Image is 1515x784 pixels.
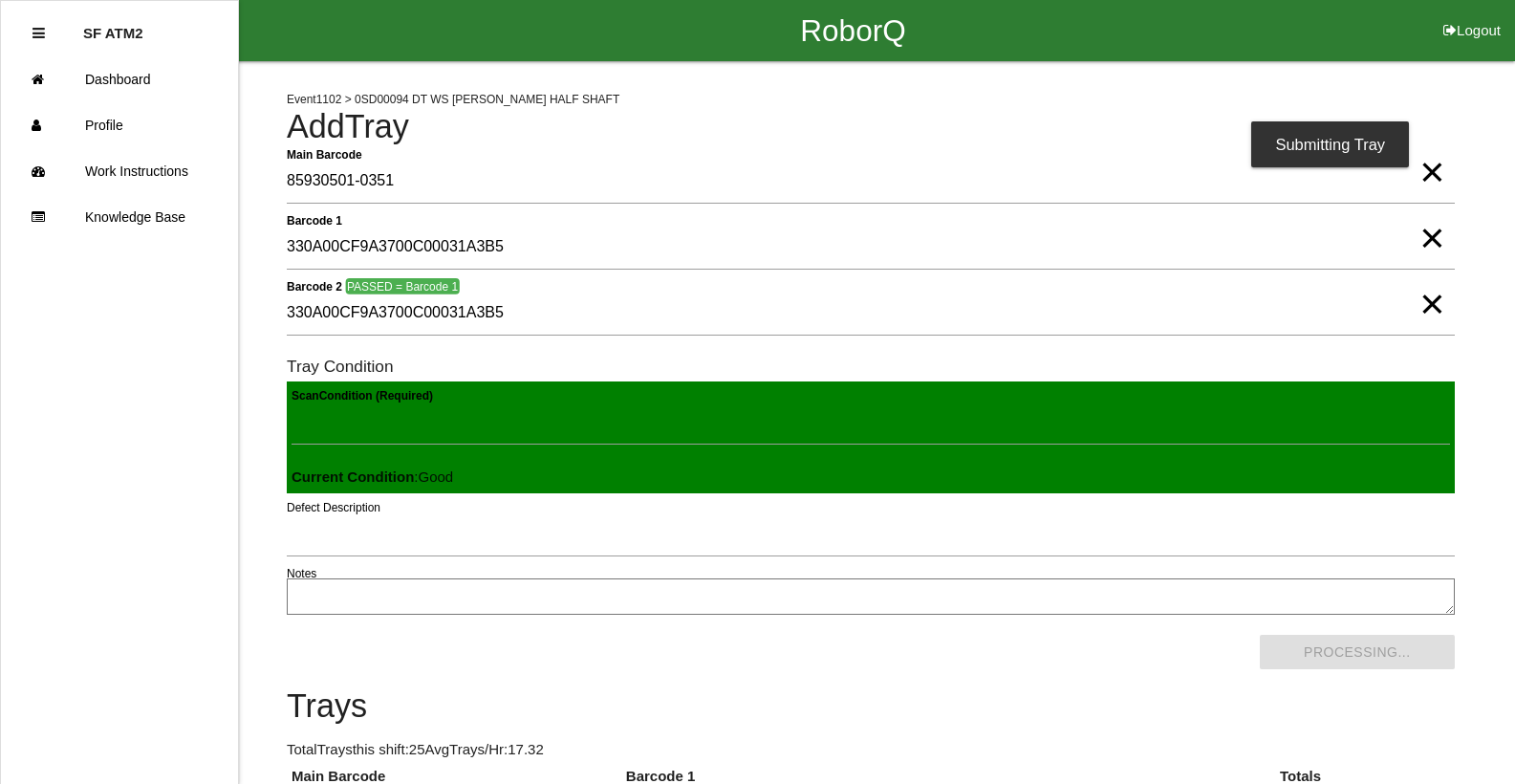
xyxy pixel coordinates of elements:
label: Notes [287,565,316,582]
div: Submitting Tray [1251,121,1409,167]
b: Barcode 1 [287,213,342,227]
span: Clear Input [1419,134,1444,172]
a: Profile [1,102,238,148]
b: Scan Condition (Required) [292,389,433,403]
span: : Good [292,468,453,485]
label: Defect Description [287,499,380,516]
b: Barcode 2 [287,279,342,293]
span: Clear Input [1419,266,1444,304]
b: Main Barcode [287,147,362,161]
a: Work Instructions [1,148,238,194]
b: Current Condition [292,468,414,485]
p: SF ATM2 [83,11,143,41]
h6: Tray Condition [287,358,1455,376]
h4: Trays [287,688,1455,725]
p: Total Trays this shift: 25 Avg Trays /Hr: 17.32 [287,739,1455,761]
input: Required [287,160,1455,204]
a: Knowledge Base [1,194,238,240]
span: Event 1102 > 0SD00094 DT WS [PERSON_NAME] HALF SHAFT [287,93,619,106]
div: Close [32,11,45,56]
span: PASSED = Barcode 1 [345,278,459,294]
h4: Add Tray [287,109,1455,145]
span: Clear Input [1419,200,1444,238]
a: Dashboard [1,56,238,102]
